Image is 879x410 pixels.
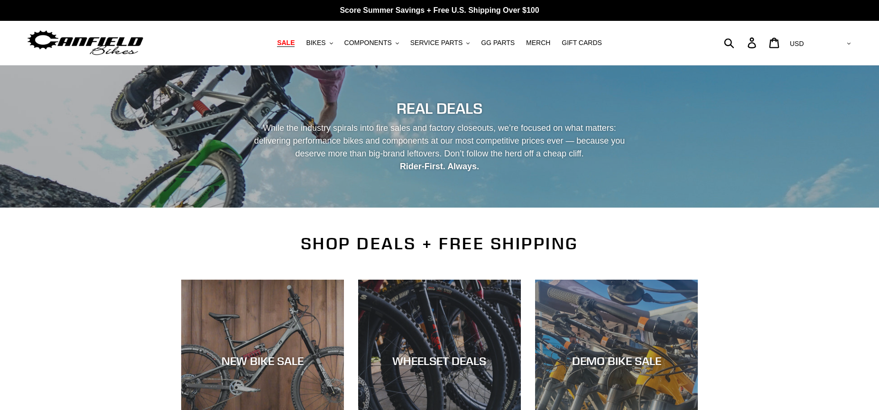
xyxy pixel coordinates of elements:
[400,162,479,171] strong: Rider-First. Always.
[406,36,474,49] button: SERVICE PARTS
[535,354,698,368] div: DEMO BIKE SALE
[181,100,698,118] h2: REAL DEALS
[557,36,607,49] a: GIFT CARDS
[340,36,404,49] button: COMPONENTS
[521,36,555,49] a: MERCH
[562,39,602,47] span: GIFT CARDS
[301,36,337,49] button: BIKES
[277,39,295,47] span: SALE
[358,354,521,368] div: WHEELSET DEALS
[272,36,299,49] a: SALE
[26,28,145,58] img: Canfield Bikes
[526,39,550,47] span: MERCH
[181,234,698,254] h2: SHOP DEALS + FREE SHIPPING
[476,36,519,49] a: GG PARTS
[410,39,463,47] span: SERVICE PARTS
[729,32,753,53] input: Search
[481,39,515,47] span: GG PARTS
[344,39,392,47] span: COMPONENTS
[246,122,634,173] p: While the industry spirals into fire sales and factory closeouts, we’re focused on what matters: ...
[306,39,325,47] span: BIKES
[181,354,344,368] div: NEW BIKE SALE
